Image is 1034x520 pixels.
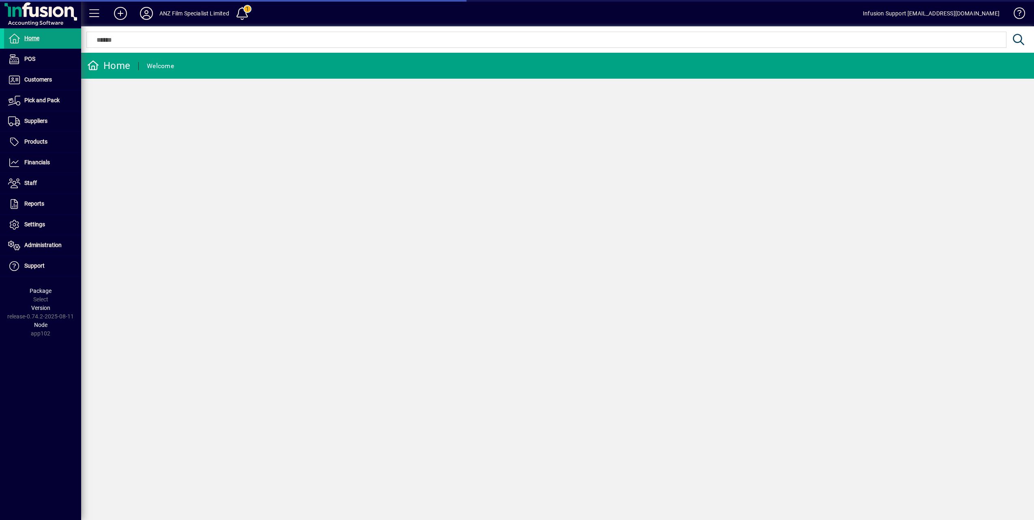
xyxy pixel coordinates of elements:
[24,138,47,145] span: Products
[147,60,174,73] div: Welcome
[34,322,47,328] span: Node
[159,7,229,20] div: ANZ Film Specialist Limited
[4,215,81,235] a: Settings
[30,288,52,294] span: Package
[4,111,81,131] a: Suppliers
[24,200,44,207] span: Reports
[863,7,1000,20] div: Infusion Support [EMAIL_ADDRESS][DOMAIN_NAME]
[24,180,37,186] span: Staff
[24,56,35,62] span: POS
[4,49,81,69] a: POS
[4,194,81,214] a: Reports
[24,35,39,41] span: Home
[107,6,133,21] button: Add
[4,153,81,173] a: Financials
[4,132,81,152] a: Products
[4,70,81,90] a: Customers
[133,6,159,21] button: Profile
[4,90,81,111] a: Pick and Pack
[87,59,130,72] div: Home
[4,173,81,193] a: Staff
[24,159,50,165] span: Financials
[24,118,47,124] span: Suppliers
[24,76,52,83] span: Customers
[1008,2,1024,28] a: Knowledge Base
[24,97,60,103] span: Pick and Pack
[4,256,81,276] a: Support
[31,305,50,311] span: Version
[24,242,62,248] span: Administration
[4,235,81,256] a: Administration
[24,221,45,228] span: Settings
[24,262,45,269] span: Support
